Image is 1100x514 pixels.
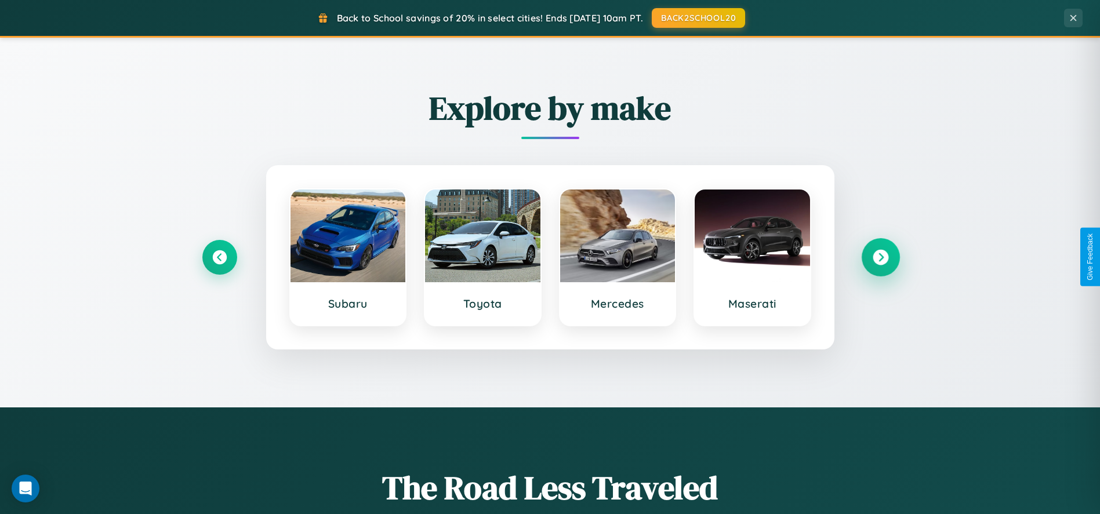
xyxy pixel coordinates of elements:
[337,12,643,24] span: Back to School savings of 20% in select cities! Ends [DATE] 10am PT.
[1086,234,1094,280] div: Give Feedback
[437,297,529,311] h3: Toyota
[652,8,745,28] button: BACK2SCHOOL20
[572,297,664,311] h3: Mercedes
[706,297,798,311] h3: Maserati
[302,297,394,311] h3: Subaru
[202,465,898,510] h1: The Road Less Traveled
[202,86,898,130] h2: Explore by make
[12,475,39,502] div: Open Intercom Messenger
